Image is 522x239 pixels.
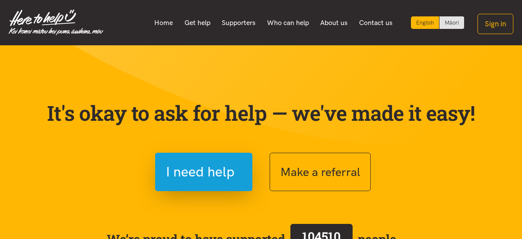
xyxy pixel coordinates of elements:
[45,101,477,126] p: It's okay to ask for help — we've made it easy!
[149,14,179,32] a: Home
[155,153,252,191] button: I need help
[270,153,371,191] button: Make a referral
[411,16,465,29] div: Language toggle
[178,14,216,32] a: Get help
[216,14,261,32] a: Supporters
[9,9,103,35] img: Home
[439,16,464,29] a: Switch to Te Reo Māori
[166,161,235,183] span: I need help
[477,14,513,34] button: Sign in
[353,14,398,32] a: Contact us
[315,14,353,32] a: About us
[411,16,439,29] div: Current language
[261,14,315,32] a: Who can help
